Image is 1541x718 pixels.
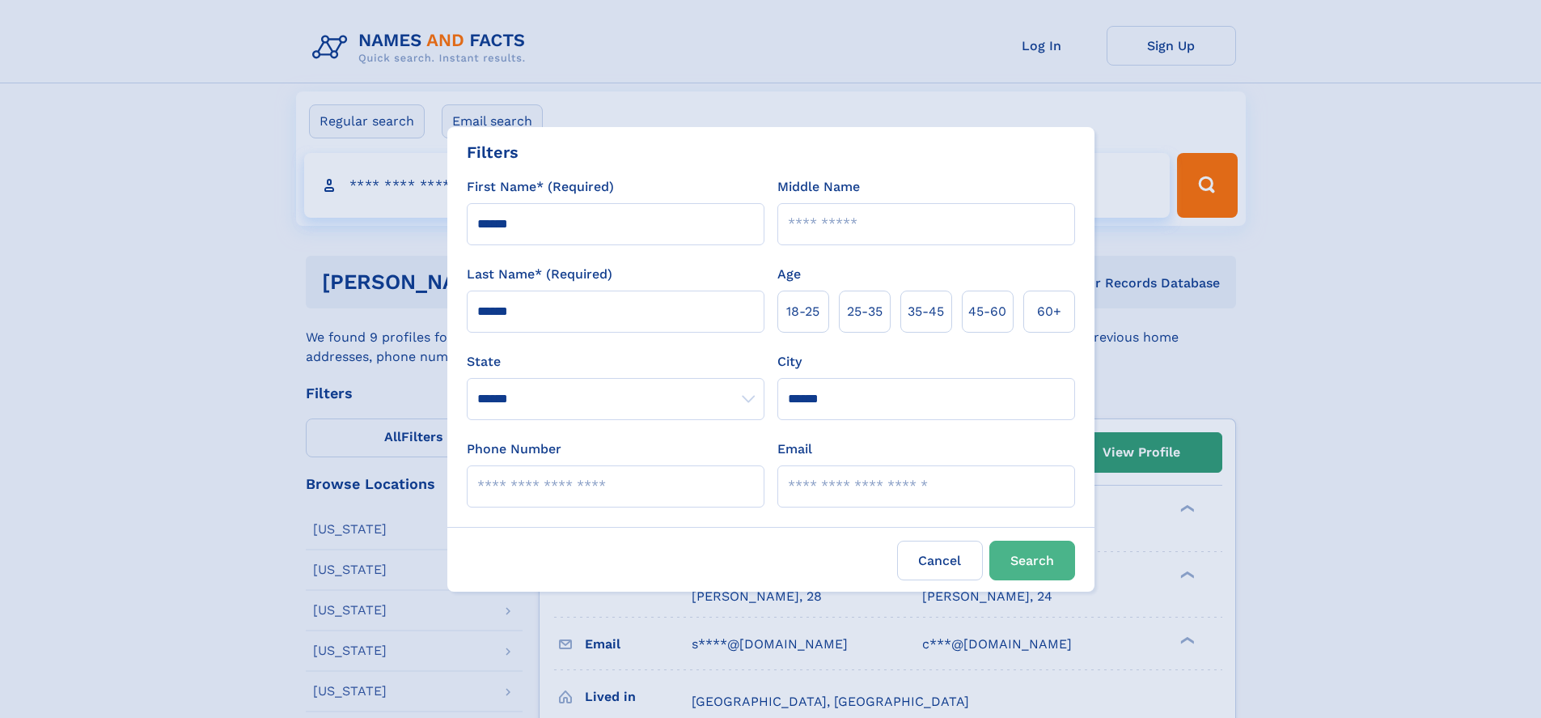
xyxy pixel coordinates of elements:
[968,302,1006,321] span: 45‑60
[777,177,860,197] label: Middle Name
[989,541,1075,580] button: Search
[897,541,983,580] label: Cancel
[467,265,612,284] label: Last Name* (Required)
[467,177,614,197] label: First Name* (Required)
[777,352,802,372] label: City
[467,140,519,164] div: Filters
[777,265,801,284] label: Age
[786,302,819,321] span: 18‑25
[467,440,561,459] label: Phone Number
[847,302,883,321] span: 25‑35
[777,440,812,459] label: Email
[908,302,944,321] span: 35‑45
[467,352,764,372] label: State
[1037,302,1061,321] span: 60+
